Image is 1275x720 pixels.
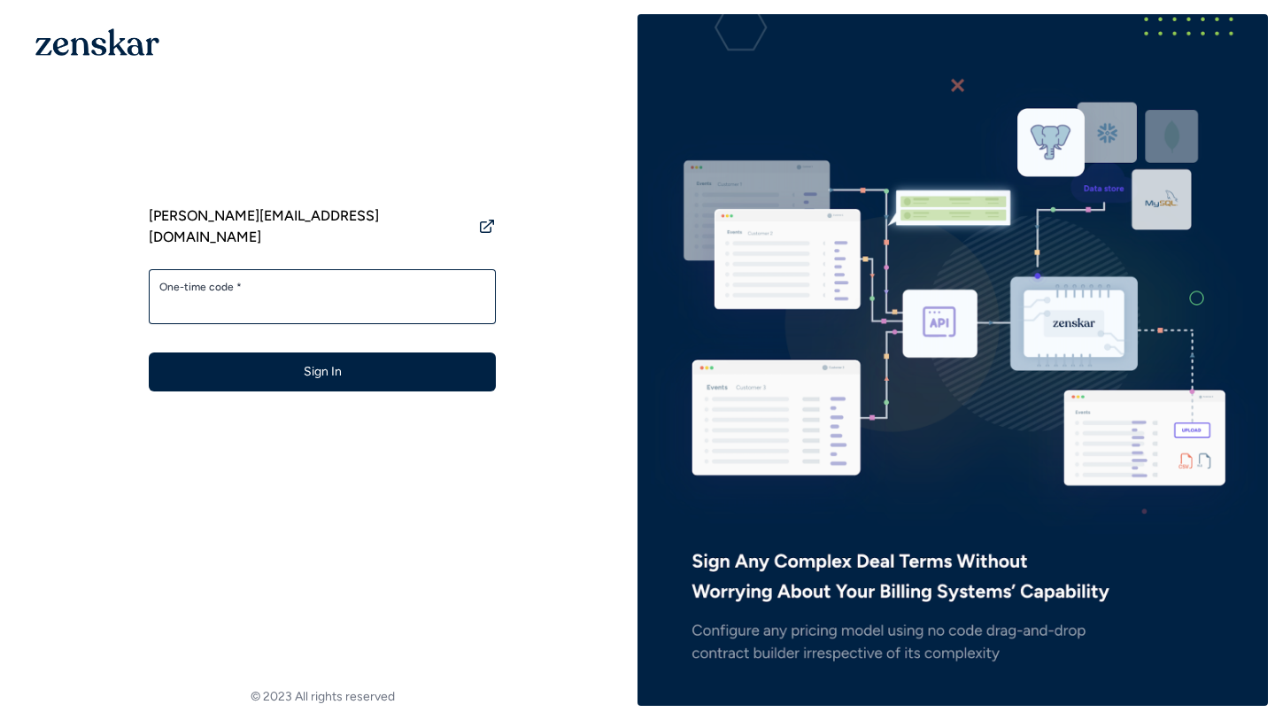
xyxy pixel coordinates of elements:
img: 1OGAJ2xQqyY4LXKgY66KYq0eOWRCkrZdAb3gUhuVAqdWPZE9SRJmCz+oDMSn4zDLXe31Ii730ItAGKgCKgCCgCikA4Av8PJUP... [35,28,159,56]
span: [PERSON_NAME][EMAIL_ADDRESS][DOMAIN_NAME] [149,205,471,248]
label: One-time code * [159,280,485,294]
footer: © 2023 All rights reserved [7,688,637,706]
button: Sign In [149,352,496,391]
